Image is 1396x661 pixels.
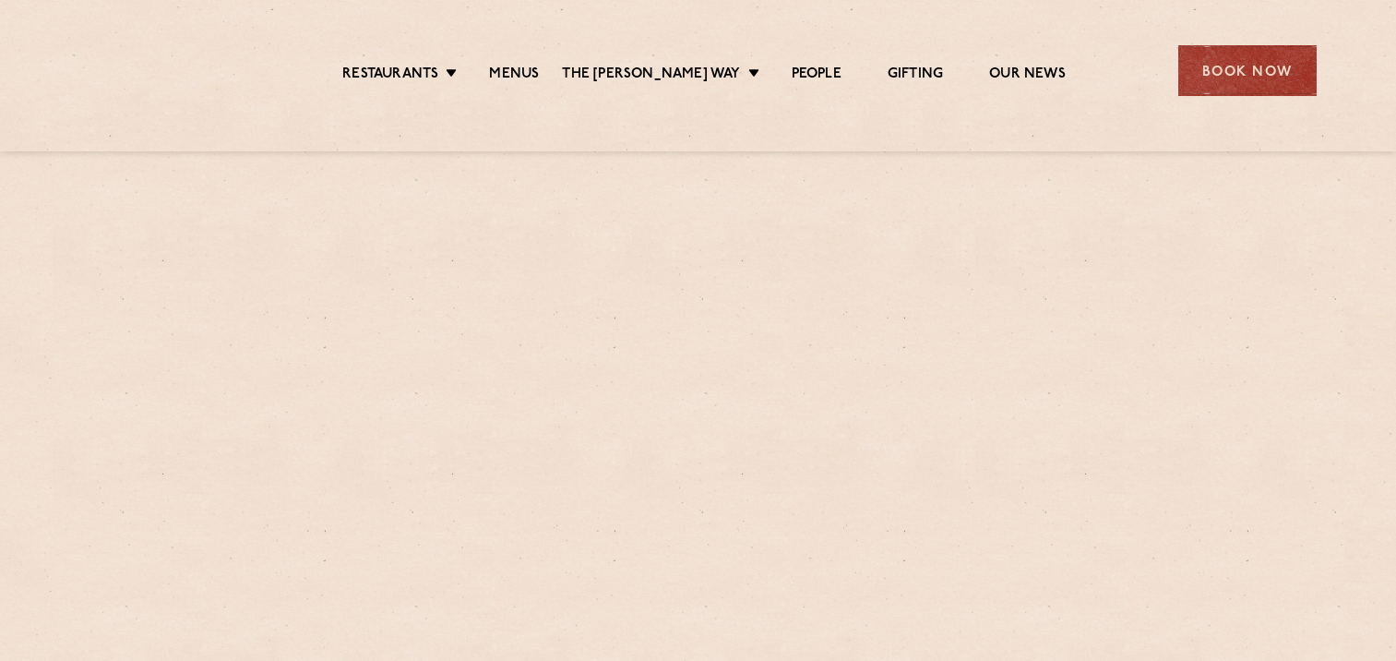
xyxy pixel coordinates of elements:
[342,66,438,86] a: Restaurants
[562,66,740,86] a: The [PERSON_NAME] Way
[989,66,1066,86] a: Our News
[80,18,240,124] img: svg%3E
[1178,45,1317,96] div: Book Now
[792,66,841,86] a: People
[489,66,539,86] a: Menus
[888,66,943,86] a: Gifting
